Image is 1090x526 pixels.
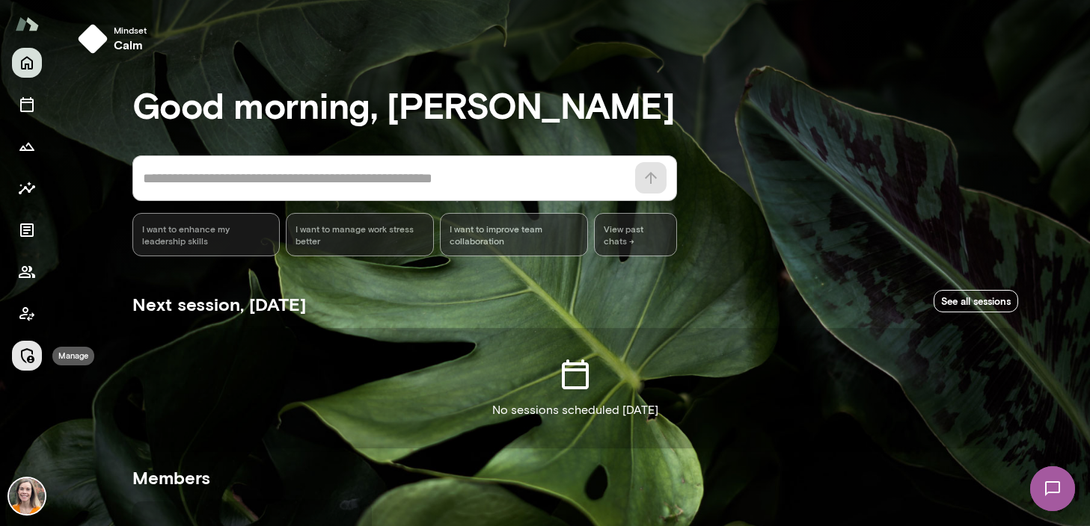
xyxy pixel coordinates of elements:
p: No sessions scheduled [DATE] [492,401,658,419]
h6: calm [114,36,147,54]
img: Carrie Kelly [9,478,45,514]
a: See all sessions [934,290,1018,313]
h3: Good morning, [PERSON_NAME] [132,84,1018,126]
img: Mento [15,10,39,38]
button: Mindsetcalm [72,18,159,60]
button: Documents [12,215,42,245]
span: View past chats -> [594,213,677,256]
span: I want to enhance my leadership skills [142,223,271,247]
div: I want to improve team collaboration [440,213,588,256]
h5: Next session, [DATE] [132,292,306,316]
button: Growth Plan [12,131,42,161]
span: I want to improve team collaboration [450,223,578,247]
button: Members [12,257,42,287]
button: Manage [12,341,42,371]
div: Manage [52,347,94,365]
h5: Members [132,465,1018,489]
div: I want to enhance my leadership skills [132,213,281,256]
button: Client app [12,299,42,329]
img: mindset [78,24,108,54]
div: I want to manage work stress better [286,213,434,256]
button: Insights [12,173,42,203]
span: Mindset [114,24,147,36]
button: Sessions [12,90,42,120]
button: Home [12,48,42,78]
span: I want to manage work stress better [296,223,424,247]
